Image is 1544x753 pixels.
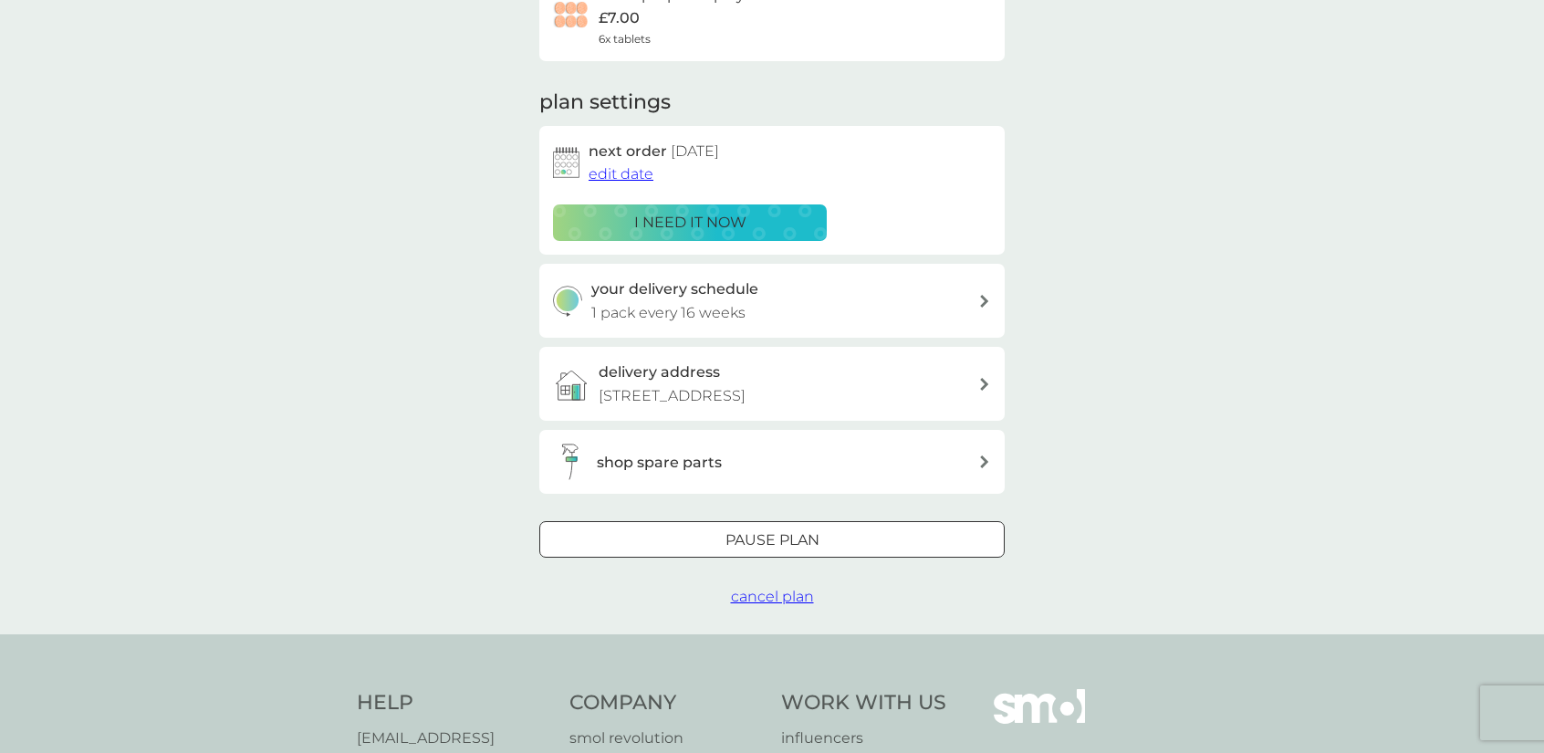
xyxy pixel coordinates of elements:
span: edit date [589,165,653,183]
span: [DATE] [671,142,719,160]
h4: Work With Us [781,689,946,717]
button: your delivery schedule1 pack every 16 weeks [539,264,1005,338]
p: 1 pack every 16 weeks [591,301,746,325]
h2: plan settings [539,89,671,117]
a: smol revolution [569,727,764,750]
a: delivery address[STREET_ADDRESS] [539,347,1005,421]
p: £7.00 [599,6,640,30]
h3: your delivery schedule [591,277,758,301]
span: cancel plan [731,588,814,605]
p: [STREET_ADDRESS] [599,384,746,408]
button: cancel plan [731,585,814,609]
p: i need it now [634,211,746,235]
button: edit date [589,162,653,186]
h3: delivery address [599,361,720,384]
a: influencers [781,727,946,750]
button: shop spare parts [539,430,1005,494]
h2: next order [589,140,719,163]
span: 6x tablets [599,30,651,47]
h3: shop spare parts [597,451,722,475]
h4: Help [357,689,551,717]
h4: Company [569,689,764,717]
button: i need it now [553,204,827,241]
button: Pause plan [539,521,1005,558]
p: Pause plan [725,528,819,552]
img: smol [994,689,1085,751]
